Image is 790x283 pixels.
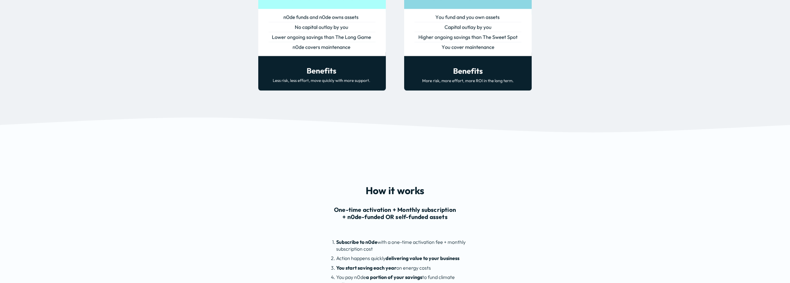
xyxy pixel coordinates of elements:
p: on energy costs [336,264,466,271]
strong: Subscribe to n0de [336,239,377,245]
strong: You start saving each year [336,265,396,271]
p: with a one-time activation fee + monthly subscription cost [336,239,466,253]
h3: How it works [269,185,521,196]
h4: One-time activation + Monthly subscription + n0de-funded OR self-funded assets [269,206,521,221]
p: Action happens quickly [336,255,466,262]
strong: delivering value to your business [386,255,459,261]
strong: a portion of your savings [366,274,422,280]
